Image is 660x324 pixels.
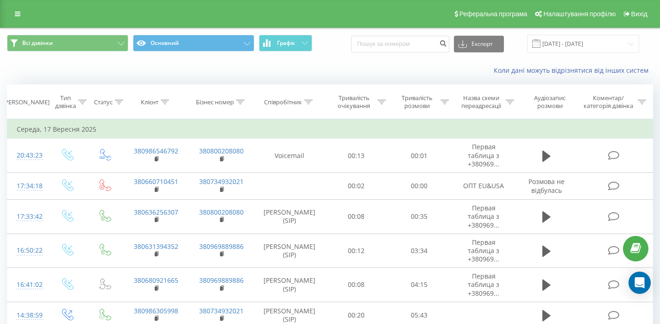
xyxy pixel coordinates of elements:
[141,98,158,106] div: Клієнт
[388,139,451,173] td: 00:01
[199,177,244,186] a: 380734932021
[94,98,113,106] div: Статус
[631,10,647,18] span: Вихід
[543,10,616,18] span: Налаштування профілю
[388,200,451,234] td: 00:35
[17,177,38,195] div: 17:34:18
[134,242,178,251] a: 380631394352
[254,139,325,173] td: Voicemail
[3,98,50,106] div: [PERSON_NAME]
[468,142,499,168] span: Первая таблица з +380969...
[134,146,178,155] a: 380986546792
[451,172,516,199] td: ОПТ EU&USA
[134,177,178,186] a: 380660710451
[254,234,325,268] td: [PERSON_NAME] (SIP)
[277,40,295,46] span: Графік
[134,276,178,285] a: 380680921665
[525,94,575,110] div: Аудіозапис розмови
[468,203,499,229] span: Первая таблица з +380969...
[333,94,375,110] div: Тривалість очікування
[396,94,438,110] div: Тривалість розмови
[17,276,38,294] div: 16:41:02
[468,272,499,297] span: Первая таблица з +380969...
[259,35,312,51] button: Графік
[459,94,504,110] div: Назва схеми переадресації
[629,272,651,294] div: Open Intercom Messenger
[494,66,653,75] a: Коли дані можуть відрізнятися вiд інших систем
[7,35,128,51] button: Всі дзвінки
[264,98,302,106] div: Співробітник
[388,234,451,268] td: 03:34
[468,238,499,263] span: Первая таблица з +380969...
[388,172,451,199] td: 00:00
[351,36,449,52] input: Пошук за номером
[325,234,388,268] td: 00:12
[528,177,565,194] span: Розмова не відбулась
[581,94,635,110] div: Коментар/категорія дзвінка
[199,146,244,155] a: 380800208080
[134,306,178,315] a: 380986305998
[7,120,653,139] td: Середа, 17 Вересня 2025
[325,139,388,173] td: 00:13
[325,172,388,199] td: 00:02
[325,268,388,302] td: 00:08
[55,94,76,110] div: Тип дзвінка
[199,276,244,285] a: 380969889886
[17,146,38,165] div: 20:43:23
[22,39,53,47] span: Всі дзвінки
[454,36,504,52] button: Експорт
[17,241,38,260] div: 16:50:22
[459,10,528,18] span: Реферальна програма
[199,306,244,315] a: 380734932021
[134,208,178,216] a: 380636256307
[254,268,325,302] td: [PERSON_NAME] (SIP)
[196,98,234,106] div: Бізнес номер
[199,208,244,216] a: 380800208080
[17,208,38,226] div: 17:33:42
[325,200,388,234] td: 00:08
[254,200,325,234] td: [PERSON_NAME] (SIP)
[388,268,451,302] td: 04:15
[133,35,254,51] button: Основний
[199,242,244,251] a: 380969889886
